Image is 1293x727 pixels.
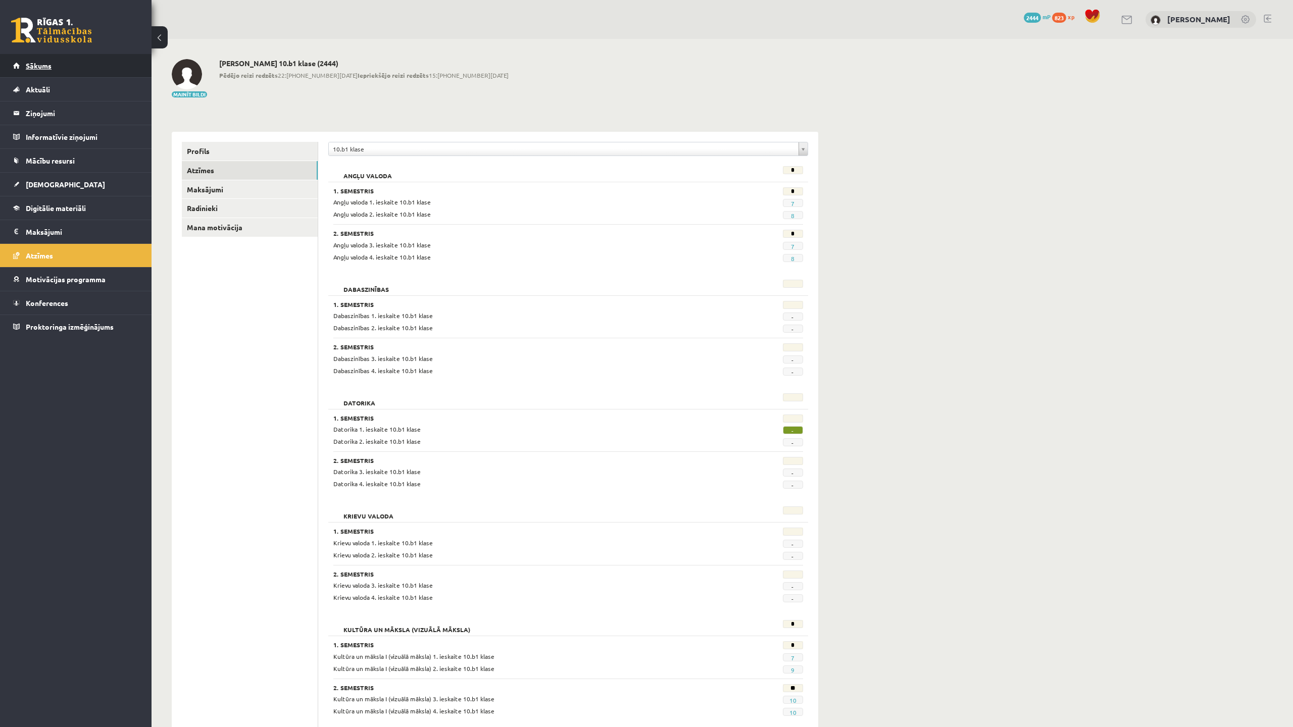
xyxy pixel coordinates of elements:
h3: 2. Semestris [333,343,722,350]
span: Mācību resursi [26,156,75,165]
a: Konferences [13,291,139,315]
h3: 1. Semestris [333,301,722,308]
a: 8 [791,212,794,220]
span: Angļu valoda 3. ieskaite 10.b1 klase [333,241,431,249]
span: - [783,438,803,446]
h2: Krievu valoda [333,506,404,516]
h3: 2. Semestris [333,457,722,464]
a: Aktuāli [13,78,139,101]
span: Kultūra un māksla I (vizuālā māksla) 4. ieskaite 10.b1 klase [333,707,494,715]
span: Proktoringa izmēģinājums [26,322,114,331]
span: - [783,594,803,602]
a: Rīgas 1. Tālmācības vidusskola [11,18,92,43]
h3: 2. Semestris [333,684,722,691]
h2: Dabaszinības [333,280,399,290]
span: Datorika 1. ieskaite 10.b1 klase [333,425,421,433]
h3: 1. Semestris [333,414,722,422]
span: - [783,469,803,477]
a: 10.b1 klase [329,142,808,155]
h2: Angļu valoda [333,166,402,176]
span: Krievu valoda 4. ieskaite 10.b1 klase [333,593,433,601]
legend: Informatīvie ziņojumi [26,125,139,148]
span: Motivācijas programma [26,275,106,284]
span: Datorika 3. ieskaite 10.b1 klase [333,468,421,476]
span: Sākums [26,61,52,70]
span: Datorika 2. ieskaite 10.b1 klase [333,437,421,445]
span: Angļu valoda 2. ieskaite 10.b1 klase [333,210,431,218]
span: 823 [1052,13,1066,23]
span: 2444 [1024,13,1041,23]
a: 8 [791,254,794,263]
span: Atzīmes [26,251,53,260]
span: Kultūra un māksla I (vizuālā māksla) 3. ieskaite 10.b1 klase [333,695,494,703]
span: mP [1042,13,1051,21]
span: - [783,426,803,434]
span: Krievu valoda 1. ieskaite 10.b1 klase [333,539,433,547]
a: Radinieki [182,199,318,218]
legend: Maksājumi [26,220,139,243]
span: 10.b1 klase [333,142,794,155]
a: Mācību resursi [13,149,139,172]
span: Angļu valoda 1. ieskaite 10.b1 klase [333,198,431,206]
a: 7 [791,654,794,662]
span: - [783,368,803,376]
span: Kultūra un māksla I (vizuālā māksla) 1. ieskaite 10.b1 klase [333,652,494,660]
span: Dabaszinības 1. ieskaite 10.b1 klase [333,311,433,320]
span: Digitālie materiāli [26,203,86,213]
a: Informatīvie ziņojumi [13,125,139,148]
a: Mana motivācija [182,218,318,237]
a: [DEMOGRAPHIC_DATA] [13,173,139,196]
a: Proktoringa izmēģinājums [13,315,139,338]
span: Datorika 4. ieskaite 10.b1 klase [333,480,421,488]
h3: 2. Semestris [333,570,722,578]
button: Mainīt bildi [172,91,207,97]
h3: 1. Semestris [333,641,722,648]
a: 7 [791,242,794,250]
span: [DEMOGRAPHIC_DATA] [26,180,105,189]
a: 2444 mP [1024,13,1051,21]
span: Dabaszinības 2. ieskaite 10.b1 klase [333,324,433,332]
span: Dabaszinības 3. ieskaite 10.b1 klase [333,354,433,362]
a: 9 [791,666,794,674]
span: Aktuāli [26,85,50,94]
span: xp [1068,13,1074,21]
span: - [783,481,803,489]
a: 7 [791,199,794,207]
span: Krievu valoda 3. ieskaite 10.b1 klase [333,581,433,589]
a: Digitālie materiāli [13,196,139,220]
a: Atzīmes [13,244,139,267]
span: - [783,582,803,590]
span: 22:[PHONE_NUMBER][DATE] 15:[PHONE_NUMBER][DATE] [219,71,509,80]
span: Konferences [26,298,68,307]
legend: Ziņojumi [26,101,139,125]
span: - [783,540,803,548]
a: Motivācijas programma [13,268,139,291]
h2: [PERSON_NAME] 10.b1 klase (2444) [219,59,509,68]
a: 10 [789,696,797,704]
span: - [783,325,803,333]
span: Dabaszinības 4. ieskaite 10.b1 klase [333,367,433,375]
span: - [783,313,803,321]
h2: Datorika [333,393,385,403]
a: Atzīmes [182,161,318,180]
h3: 1. Semestris [333,528,722,535]
span: - [783,552,803,560]
a: Profils [182,142,318,161]
a: 823 xp [1052,13,1079,21]
a: Ziņojumi [13,101,139,125]
a: Maksājumi [13,220,139,243]
img: Madara Dzidra Glīzde [1151,15,1161,25]
span: Kultūra un māksla I (vizuālā māksla) 2. ieskaite 10.b1 klase [333,664,494,672]
h2: Kultūra un māksla (vizuālā māksla) [333,620,480,630]
span: Krievu valoda 2. ieskaite 10.b1 klase [333,551,433,559]
h3: 2. Semestris [333,230,722,237]
span: Angļu valoda 4. ieskaite 10.b1 klase [333,253,431,261]
img: Madara Dzidra Glīzde [172,59,202,89]
b: Pēdējo reizi redzēts [219,71,278,79]
a: 10 [789,708,797,716]
a: Sākums [13,54,139,77]
h3: 1. Semestris [333,187,722,194]
a: [PERSON_NAME] [1167,14,1230,24]
b: Iepriekšējo reizi redzēts [358,71,429,79]
span: - [783,355,803,363]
